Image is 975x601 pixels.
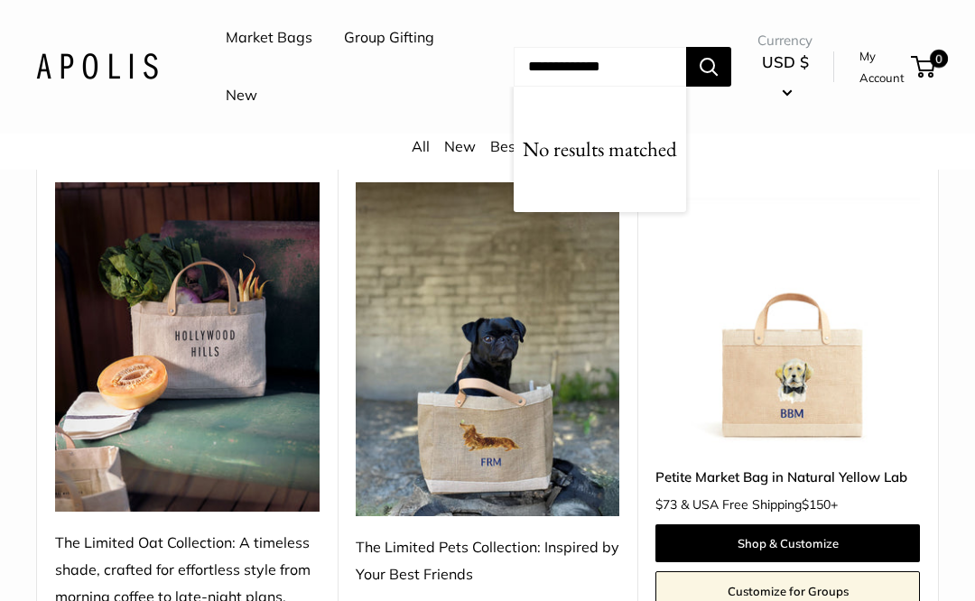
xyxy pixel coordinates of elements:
[514,132,686,167] p: No results matched
[655,182,920,447] img: Petite Market Bag in Natural Yellow Lab
[913,56,935,78] a: 0
[930,50,948,68] span: 0
[356,182,620,516] img: The Limited Pets Collection: Inspired by Your Best Friends
[356,534,620,588] div: The Limited Pets Collection: Inspired by Your Best Friends
[655,496,677,513] span: $73
[226,82,257,109] a: New
[14,532,193,587] iframe: Sign Up via Text for Offers
[36,53,158,79] img: Apolis
[226,24,312,51] a: Market Bags
[514,47,686,87] input: Search...
[757,48,812,106] button: USD $
[344,24,434,51] a: Group Gifting
[802,496,831,513] span: $150
[55,182,320,513] img: The Limited Oat Collection: A timeless shade, crafted for effortless style from morning coffee to...
[655,467,920,487] a: Petite Market Bag in Natural Yellow Lab
[859,45,905,89] a: My Account
[412,137,430,155] a: All
[686,47,731,87] button: Search
[762,52,809,71] span: USD $
[757,28,812,53] span: Currency
[681,498,838,511] span: & USA Free Shipping +
[490,137,564,155] a: Bestsellers
[655,182,920,447] a: Petite Market Bag in Natural Yellow LabPetite Market Bag in Natural Yellow Lab
[655,524,920,562] a: Shop & Customize
[444,137,476,155] a: New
